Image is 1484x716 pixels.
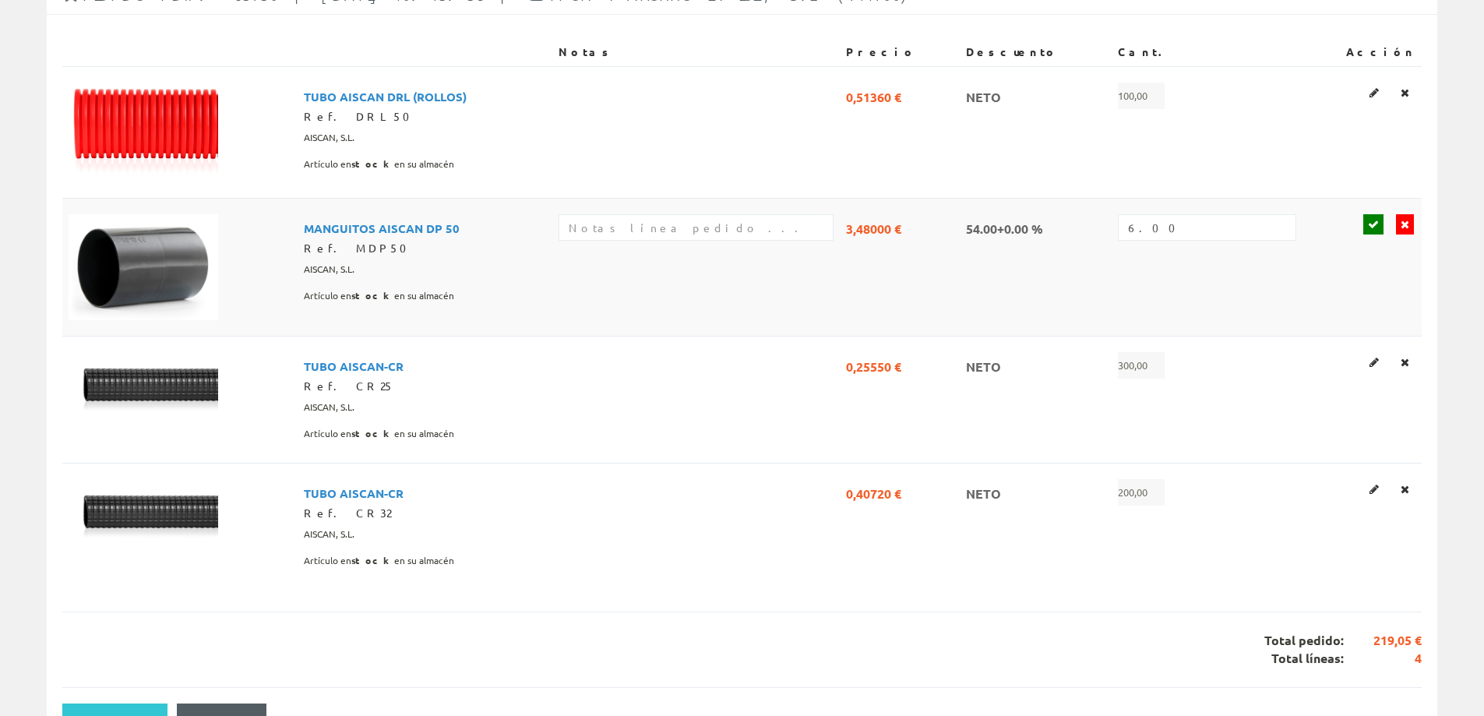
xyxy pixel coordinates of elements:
div: Total pedido: Total líneas: [62,612,1422,687]
span: 100,00 [1118,83,1165,109]
span: Artículo en en su almacén [304,421,454,447]
span: 200,00 [1118,479,1165,506]
a: Guardar [1363,214,1384,235]
div: Ref. CR25 [304,379,546,394]
span: Artículo en en su almacén [304,548,454,574]
a: Eliminar [1396,479,1414,499]
span: NETO [966,352,1001,379]
span: TUBO AISCAN-CR [304,479,404,506]
span: AISCAN, S.L. [304,394,354,421]
a: Editar [1365,83,1384,103]
span: AISCAN, S.L. [304,256,354,283]
b: stock [351,427,394,439]
div: Ref. MDP50 [304,241,546,256]
a: Eliminar [1396,83,1414,103]
b: stock [351,554,394,566]
span: 219,05 € [1344,632,1422,650]
b: stock [351,289,394,302]
a: Editar [1365,479,1384,499]
span: TUBO AISCAN-CR [304,352,404,379]
b: stock [351,157,394,170]
span: NETO [966,479,1001,506]
img: Foto artículo MANGUITOS AISCAN DP 50 (192x136.28571428571) [69,214,218,320]
span: 54.00+0.00 % [966,214,1043,241]
span: Artículo en en su almacén [304,151,454,178]
span: 0,40720 € [846,479,901,506]
span: NETO [966,83,1001,109]
th: Notas [552,38,840,66]
div: Ref. CR32 [304,506,546,521]
img: Foto artículo TUBO AISCAN DRL (ROLLOS) (192x127.71428571429) [69,83,218,182]
span: 300,00 [1118,352,1165,379]
input: Notas línea pedido ... [559,214,834,241]
a: Editar [1365,352,1384,372]
div: Ref. DRL50 [304,109,546,125]
th: Cant. [1112,38,1303,66]
span: MANGUITOS AISCAN DP 50 [304,214,460,241]
th: Precio [840,38,960,66]
a: Dejar de editar [1396,214,1414,235]
span: AISCAN, S.L. [304,125,354,151]
input: Cantidad ... [1118,214,1297,241]
img: Foto artículo TUBO AISCAN-CR (192x93.428571428571) [69,479,218,552]
span: Artículo en en su almacén [304,283,454,309]
span: 3,48000 € [846,214,901,241]
th: Acción [1302,38,1422,66]
th: Descuento [960,38,1112,66]
span: TUBO AISCAN DRL (ROLLOS) [304,83,467,109]
span: AISCAN, S.L. [304,521,354,548]
span: 4 [1344,650,1422,668]
img: Foto artículo TUBO AISCAN-CR (192x93.428571428571) [69,352,218,425]
span: 0,25550 € [846,352,901,379]
span: 0,51360 € [846,83,901,109]
a: Eliminar [1396,352,1414,372]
